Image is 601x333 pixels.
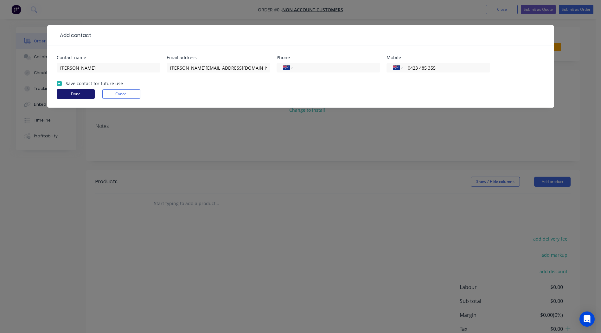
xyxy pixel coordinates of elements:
[277,55,380,60] div: Phone
[66,80,123,87] label: Save contact for future use
[57,55,160,60] div: Contact name
[57,89,95,99] button: Done
[579,311,595,327] div: Open Intercom Messenger
[167,55,270,60] div: Email address
[57,32,91,39] div: Add contact
[387,55,490,60] div: Mobile
[102,89,140,99] button: Cancel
